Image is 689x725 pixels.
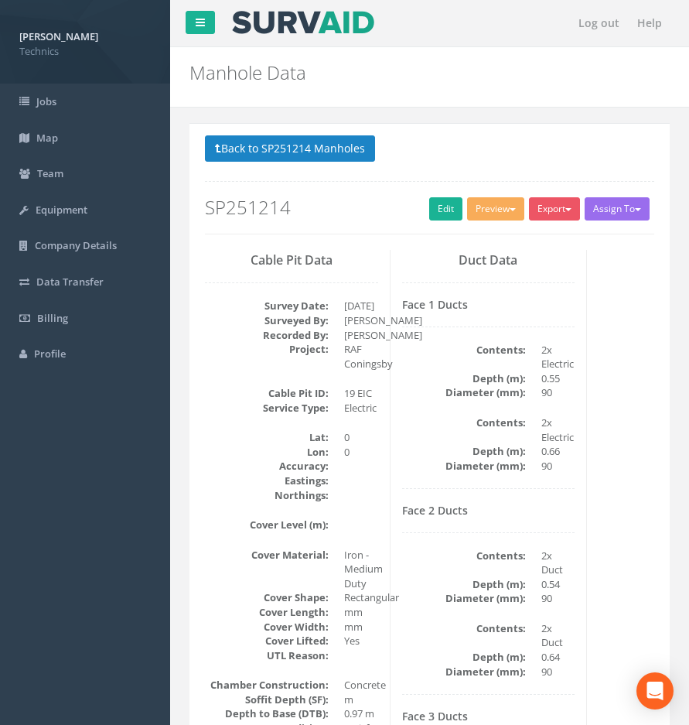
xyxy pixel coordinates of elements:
[402,577,526,592] dt: Depth (m):
[205,648,329,663] dt: UTL Reason:
[402,371,526,386] dt: Depth (m):
[205,254,378,268] h3: Cable Pit Data
[205,706,329,721] dt: Depth to Base (DTB):
[344,706,378,721] dd: 0.97 m
[35,238,117,252] span: Company Details
[19,44,151,59] span: Technics
[541,385,575,400] dd: 90
[205,445,329,460] dt: Lon:
[36,131,58,145] span: Map
[344,548,378,591] dd: Iron - Medium Duty
[19,26,151,58] a: [PERSON_NAME] Technics
[402,343,526,357] dt: Contents:
[205,634,329,648] dt: Cover Lifted:
[402,665,526,679] dt: Diameter (mm):
[541,459,575,474] dd: 90
[344,342,378,371] dd: RAF Coningsby
[541,650,575,665] dd: 0.64
[344,401,378,416] dd: Electric
[205,401,329,416] dt: Service Type:
[541,577,575,592] dd: 0.54
[344,678,378,693] dd: Concrete
[37,311,68,325] span: Billing
[541,444,575,459] dd: 0.66
[402,591,526,606] dt: Diameter (mm):
[205,459,329,474] dt: Accuracy:
[402,650,526,665] dt: Depth (m):
[189,63,670,83] h2: Manhole Data
[467,197,524,221] button: Preview
[205,474,329,488] dt: Eastings:
[344,590,378,605] dd: Rectangular
[34,347,66,361] span: Profile
[344,386,378,401] dd: 19 EIC
[344,313,378,328] dd: [PERSON_NAME]
[636,672,674,710] div: Open Intercom Messenger
[402,710,575,722] h4: Face 3 Ducts
[344,634,378,648] dd: Yes
[205,313,329,328] dt: Surveyed By:
[344,445,378,460] dd: 0
[205,678,329,693] dt: Chamber Construction:
[344,430,378,445] dd: 0
[541,591,575,606] dd: 90
[205,620,329,634] dt: Cover Width:
[37,166,63,180] span: Team
[205,518,329,532] dt: Cover Level (m):
[205,342,329,357] dt: Project:
[205,386,329,401] dt: Cable Pit ID:
[402,299,575,310] h4: Face 1 Ducts
[344,299,378,313] dd: [DATE]
[205,328,329,343] dt: Recorded By:
[205,488,329,503] dt: Northings:
[36,94,56,108] span: Jobs
[205,430,329,445] dt: Lat:
[344,605,378,620] dd: mm
[541,665,575,679] dd: 90
[402,254,575,268] h3: Duct Data
[205,693,329,707] dt: Soffit Depth (SF):
[344,328,378,343] dd: [PERSON_NAME]
[429,197,462,221] a: Edit
[402,459,526,474] dt: Diameter (mm):
[402,444,526,459] dt: Depth (m):
[36,203,87,217] span: Equipment
[205,299,329,313] dt: Survey Date:
[344,620,378,634] dd: mm
[205,548,329,563] dt: Cover Material:
[19,29,98,43] strong: [PERSON_NAME]
[344,693,378,707] dd: m
[402,549,526,563] dt: Contents:
[205,197,654,217] h2: SP251214
[36,275,104,289] span: Data Transfer
[205,135,375,162] button: Back to SP251214 Manholes
[541,549,575,577] dd: 2x Duct
[541,621,575,650] dd: 2x Duct
[205,605,329,620] dt: Cover Length:
[541,416,575,444] dd: 2x Electric
[541,371,575,386] dd: 0.55
[402,416,526,430] dt: Contents:
[402,385,526,400] dt: Diameter (mm):
[402,621,526,636] dt: Contents:
[402,504,575,516] h4: Face 2 Ducts
[205,590,329,605] dt: Cover Shape:
[541,343,575,371] dd: 2x Electric
[585,197,650,221] button: Assign To
[529,197,580,221] button: Export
